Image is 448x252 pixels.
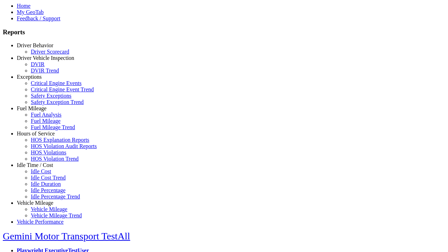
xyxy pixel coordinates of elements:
a: Idle Cost [31,168,51,174]
a: Vehicle Mileage [17,200,53,206]
a: Vehicle Mileage [31,206,67,212]
a: HOS Violation Trend [31,156,79,162]
a: Feedback / Support [17,15,60,21]
a: Home [17,3,30,9]
a: Driver Behavior [17,42,53,48]
a: Vehicle Mileage Trend [31,212,82,218]
a: Idle Duration [31,181,61,187]
a: Fuel Mileage [31,118,61,124]
a: HOS Violations [31,149,66,155]
a: Driver Vehicle Inspection [17,55,74,61]
a: Fuel Mileage [17,105,47,111]
a: Vehicle Performance [17,219,64,225]
a: Driver Scorecard [31,49,69,55]
a: Hours of Service [17,131,55,136]
a: Gemini Motor Transport TestAll [3,231,130,241]
h3: Reports [3,28,445,36]
a: Exceptions [17,74,42,80]
a: HOS Explanation Reports [31,137,89,143]
a: Fuel Mileage Trend [31,124,75,130]
a: Idle Cost Trend [31,175,66,181]
a: HOS Violation Audit Reports [31,143,97,149]
a: Critical Engine Events [31,80,82,86]
a: DVIR Trend [31,68,59,73]
a: My GeoTab [17,9,44,15]
a: Safety Exceptions [31,93,71,99]
a: Idle Time / Cost [17,162,53,168]
a: Safety Exception Trend [31,99,84,105]
a: Idle Percentage [31,187,65,193]
a: Critical Engine Event Trend [31,86,94,92]
a: DVIR [31,61,44,67]
a: Fuel Analysis [31,112,62,118]
a: Idle Percentage Trend [31,194,80,199]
